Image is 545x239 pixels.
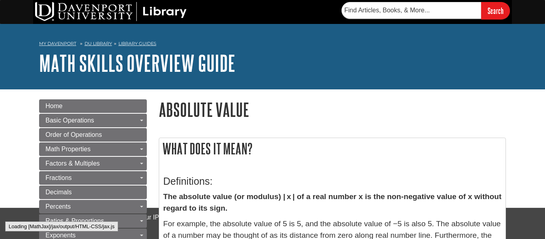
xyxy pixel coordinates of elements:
a: Factors & Multiples [39,157,147,170]
nav: breadcrumb [39,38,506,51]
span: Math Properties [45,146,91,152]
a: Ratios & Proportions [39,214,147,228]
h2: What does it mean? [159,138,506,159]
span: Exponents [45,232,76,239]
a: Basic Operations [39,114,147,127]
span: Home [45,103,63,109]
div: Loading [MathJax]/jax/output/HTML-CSS/jax.js [5,221,118,231]
form: Searches DU Library's articles, books, and more [342,2,510,19]
a: Fractions [39,171,147,185]
a: Math Skills Overview Guide [39,51,235,75]
a: My Davenport [39,40,76,47]
span: Order of Operations [45,131,102,138]
img: DU Library [35,2,187,21]
span: Ratios & Proportions [45,217,104,224]
span: Factors & Multiples [45,160,100,167]
span: Percents [45,203,71,210]
a: Order of Operations [39,128,147,142]
a: DU Library [85,41,112,46]
span: Fractions [45,174,72,181]
span: Decimals [45,189,72,196]
a: Math Properties [39,142,147,156]
input: Find Articles, Books, & More... [342,2,481,19]
input: Search [481,2,510,19]
a: Decimals [39,186,147,199]
h3: Definitions: [163,176,502,187]
a: Library Guides [118,41,156,46]
a: Percents [39,200,147,213]
strong: The absolute value (or modulus) | x | of a real number x is the non-negative value of x without r... [163,192,502,212]
a: Home [39,99,147,113]
h1: Absolute Value [159,99,506,120]
span: Basic Operations [45,117,94,124]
